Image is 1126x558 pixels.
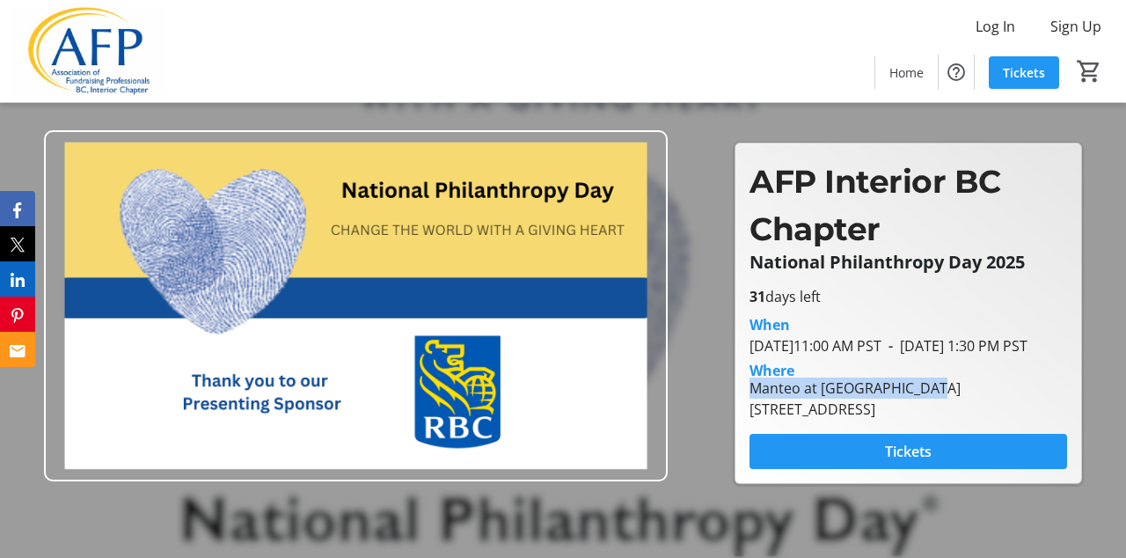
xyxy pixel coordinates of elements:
[749,158,1067,253] p: AFP Interior BC Chapter
[1073,55,1105,87] button: Cart
[11,7,167,95] img: AFP Interior BC's Logo
[749,253,1067,272] p: National Philanthropy Day 2025
[881,336,900,356] span: -
[749,363,794,378] div: Where
[44,130,668,481] img: Campaign CTA Media Photo
[749,287,765,306] span: 31
[1050,16,1101,37] span: Sign Up
[881,336,1027,356] span: [DATE] 1:30 PM PST
[1036,12,1115,40] button: Sign Up
[749,399,961,420] div: [STREET_ADDRESS]
[939,55,974,90] button: Help
[749,434,1067,469] button: Tickets
[976,16,1015,37] span: Log In
[889,63,924,82] span: Home
[749,378,961,399] div: Manteo at [GEOGRAPHIC_DATA]
[749,314,790,335] div: When
[885,441,932,462] span: Tickets
[749,286,1067,307] p: days left
[875,56,938,89] a: Home
[961,12,1029,40] button: Log In
[989,56,1059,89] a: Tickets
[749,336,881,356] span: [DATE] 11:00 AM PST
[1003,63,1045,82] span: Tickets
